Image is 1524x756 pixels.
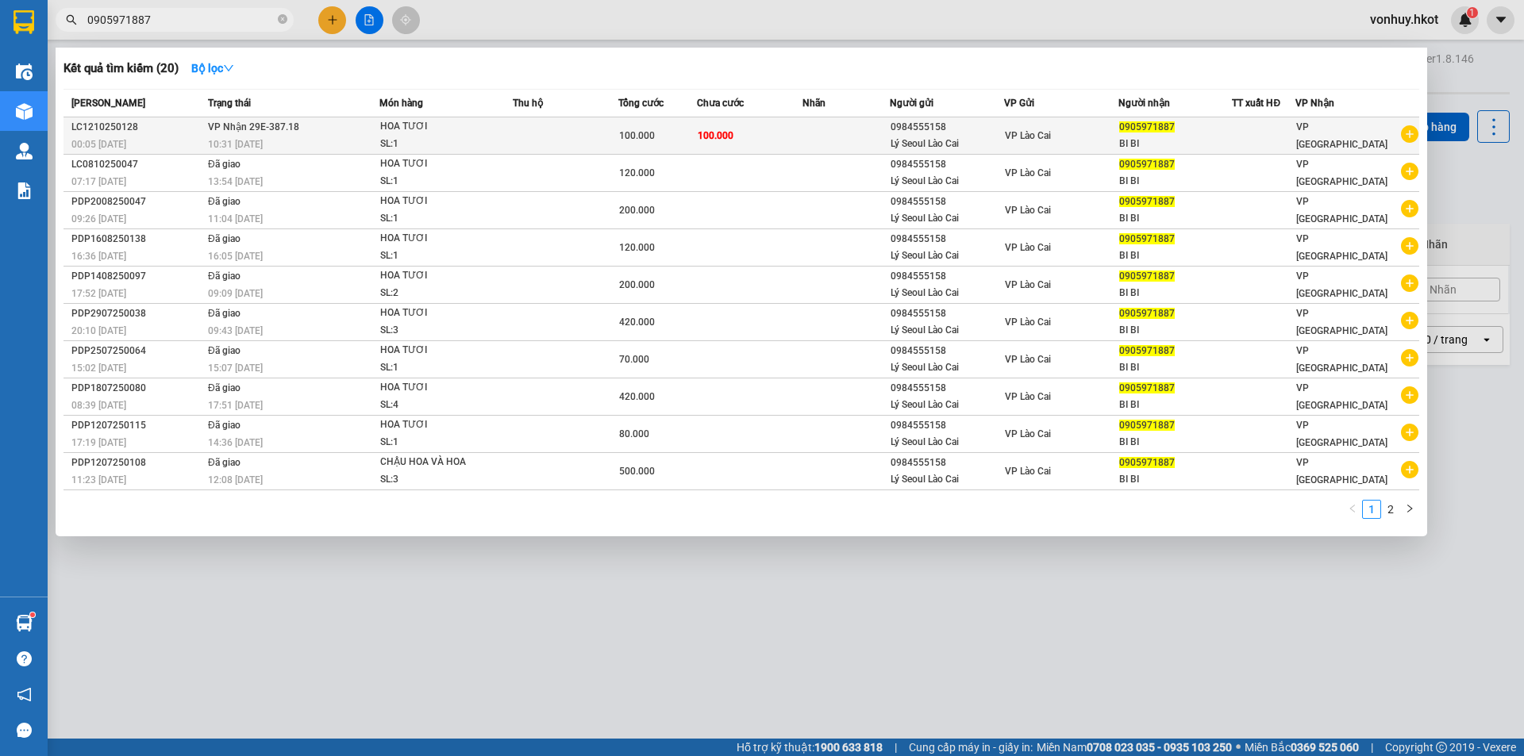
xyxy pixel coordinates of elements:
[1119,457,1175,468] span: 0905971887
[1381,500,1400,519] li: 2
[16,143,33,159] img: warehouse-icon
[619,130,655,141] span: 100.000
[71,417,203,434] div: PDP1207250115
[1005,428,1051,439] span: VP Lào Cai
[379,98,423,109] span: Món hàng
[1232,98,1280,109] span: TT xuất HĐ
[1119,159,1175,170] span: 0905971887
[891,248,1003,264] div: Lý Seoul Lào Cai
[1348,504,1357,513] span: left
[1005,317,1051,328] span: VP Lào Cai
[891,322,1003,339] div: Lý Seoul Lào Cai
[380,322,499,340] div: SL: 3
[380,416,499,434] div: HOA TƯƠI
[208,382,241,393] span: Đã giao
[17,723,32,738] span: message
[890,98,933,109] span: Người gửi
[891,210,1003,227] div: Lý Seoul Lào Cai
[16,63,33,80] img: warehouse-icon
[380,230,499,248] div: HOA TƯƠI
[71,251,126,262] span: 16:36 [DATE]
[891,156,1003,173] div: 0984555158
[697,98,744,109] span: Chưa cước
[1118,98,1170,109] span: Người nhận
[71,474,126,485] span: 11:23 [DATE]
[1363,501,1380,518] a: 1
[278,14,287,24] span: close-circle
[1119,196,1175,207] span: 0905971887
[208,308,241,319] span: Đã giao
[71,437,126,448] span: 17:19 [DATE]
[891,173,1003,190] div: Lý Seoul Lào Cai
[380,359,499,377] div: SL: 1
[1005,279,1051,290] span: VP Lào Cai
[619,428,649,439] span: 80.000
[891,471,1003,488] div: Lý Seoul Lào Cai
[698,130,733,141] span: 100.000
[71,156,203,173] div: LC0810250047
[1005,167,1051,178] span: VP Lào Cai
[1119,322,1232,339] div: BI BI
[208,196,241,207] span: Đã giao
[1119,136,1232,152] div: BI BI
[208,139,263,150] span: 10:31 [DATE]
[71,325,126,336] span: 20:10 [DATE]
[1296,271,1387,299] span: VP [GEOGRAPHIC_DATA]
[1119,471,1232,488] div: BI BI
[891,434,1003,451] div: Lý Seoul Lào Cai
[208,251,263,262] span: 16:05 [DATE]
[17,651,32,666] span: question-circle
[1119,285,1232,301] div: BI BI
[71,176,126,187] span: 07:17 [DATE]
[1401,349,1418,366] span: plus-circle
[208,121,299,132] span: VP Nhận 29E-387.18
[1362,500,1381,519] li: 1
[208,325,263,336] span: 09:43 [DATE]
[891,136,1003,152] div: Lý Seoul Lào Cai
[1119,382,1175,393] span: 0905971887
[179,56,247,81] button: Bộ lọcdown
[619,317,655,328] span: 420.000
[1400,500,1419,519] li: Next Page
[1296,121,1387,150] span: VP [GEOGRAPHIC_DATA]
[71,288,126,299] span: 17:52 [DATE]
[71,231,203,248] div: PDP1608250138
[891,119,1003,136] div: 0984555158
[1005,242,1051,253] span: VP Lào Cai
[1119,271,1175,282] span: 0905971887
[30,612,35,617] sup: 1
[380,136,499,153] div: SL: 1
[891,285,1003,301] div: Lý Seoul Lào Cai
[1119,210,1232,227] div: BI BI
[13,10,34,34] img: logo-vxr
[71,139,126,150] span: 00:05 [DATE]
[380,285,499,302] div: SL: 2
[1119,359,1232,376] div: BI BI
[17,687,32,702] span: notification
[71,455,203,471] div: PDP1207250108
[619,242,655,253] span: 120.000
[71,213,126,224] span: 09:26 [DATE]
[380,397,499,414] div: SL: 4
[380,379,499,397] div: HOA TƯƠI
[87,11,275,29] input: Tìm tên, số ĐT hoặc mã đơn
[802,98,825,109] span: Nhãn
[1296,196,1387,224] span: VP [GEOGRAPHIC_DATA]
[513,98,543,109] span: Thu hộ
[1119,121,1175,132] span: 0905971887
[618,98,664,109] span: Tổng cước
[891,343,1003,359] div: 0984555158
[71,268,203,285] div: PDP1408250097
[71,194,203,210] div: PDP2008250047
[891,268,1003,285] div: 0984555158
[380,248,499,265] div: SL: 1
[619,167,655,178] span: 120.000
[380,210,499,228] div: SL: 1
[891,359,1003,376] div: Lý Seoul Lào Cai
[891,417,1003,434] div: 0984555158
[1119,308,1175,319] span: 0905971887
[891,455,1003,471] div: 0984555158
[1119,248,1232,264] div: BI BI
[380,454,499,471] div: CHẬU HOA VÀ HOA
[71,380,203,397] div: PDP1807250080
